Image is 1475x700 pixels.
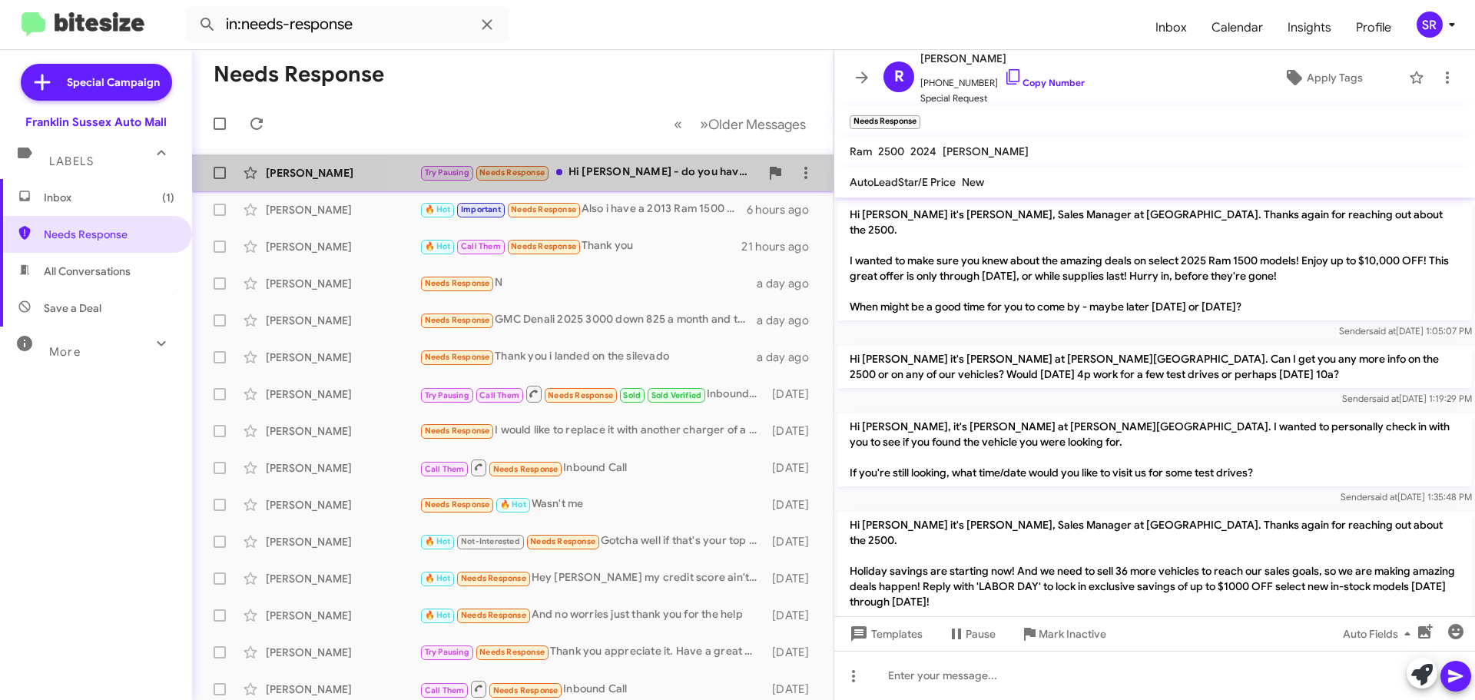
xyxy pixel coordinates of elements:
div: [PERSON_NAME] [266,350,419,365]
span: Needs Response [479,168,545,177]
a: Special Campaign [21,64,172,101]
span: Templates [847,620,923,648]
div: Wasn't me [419,496,764,513]
span: 🔥 Hot [425,536,451,546]
a: Calendar [1199,5,1275,50]
div: [PERSON_NAME] [266,682,419,697]
span: Labels [49,154,94,168]
button: Pause [935,620,1008,648]
a: Profile [1344,5,1404,50]
span: Important [461,204,501,214]
div: [PERSON_NAME] [266,423,419,439]
span: Needs Response [511,204,576,214]
div: SR [1417,12,1443,38]
span: Try Pausing [425,647,469,657]
span: Needs Response [530,536,595,546]
div: [PERSON_NAME] [266,608,419,623]
span: 2500 [878,144,904,158]
div: a day ago [757,350,821,365]
span: 2024 [910,144,936,158]
div: GMC Denali 2025 3000 down 825 a month and they take my truck [419,311,757,329]
div: Hi [PERSON_NAME] - do you have the Dodge ProMaster Cargo Van Hi Roof Extended length in a DEISEL ? [419,164,760,181]
div: [DATE] [764,460,821,476]
span: [PERSON_NAME] [943,144,1029,158]
span: Needs Response [493,464,559,474]
button: Next [691,108,815,140]
p: Hi [PERSON_NAME] it's [PERSON_NAME], Sales Manager at [GEOGRAPHIC_DATA]. Thanks again for reachin... [837,201,1472,320]
div: Inbound Call [419,384,764,403]
div: [PERSON_NAME] [266,313,419,328]
span: Needs Response [425,352,490,362]
div: [DATE] [764,571,821,586]
p: Hi [PERSON_NAME], it's [PERSON_NAME] at [PERSON_NAME][GEOGRAPHIC_DATA]. I wanted to personally ch... [837,413,1472,486]
button: Templates [834,620,935,648]
span: Not-Interested [461,536,520,546]
span: 🔥 Hot [425,204,451,214]
div: Also i have a 2013 Ram 1500 5.7 is like to trade in. It has 155,000 miles [419,201,747,218]
span: Call Them [461,241,501,251]
span: [PERSON_NAME] [920,49,1085,68]
div: Thank you i landed on the silevado [419,348,757,366]
span: Needs Response [425,426,490,436]
span: Mark Inactive [1039,620,1106,648]
div: Franklin Sussex Auto Mall [25,114,167,130]
div: I would like to replace it with another charger of a similar year make and model with a Hemi, pre... [419,422,764,440]
span: Ram [850,144,872,158]
div: [DATE] [764,534,821,549]
button: Auto Fields [1331,620,1429,648]
span: Needs Response [461,610,526,620]
span: Sold [623,390,641,400]
div: [DATE] [764,497,821,513]
div: Hey [PERSON_NAME] my credit score ain't good it's like 604 is it worth me coming down there or no... [419,569,764,587]
h1: Needs Response [214,62,384,87]
span: 🔥 Hot [425,573,451,583]
div: N [419,274,757,292]
div: [DATE] [764,682,821,697]
span: Needs Response [425,315,490,325]
span: Auto Fields [1343,620,1417,648]
span: Special Request [920,91,1085,106]
div: Thank you [419,237,741,255]
span: R [894,65,904,89]
div: And no worries just thank you for the help [419,606,764,624]
span: All Conversations [44,264,131,279]
div: [PERSON_NAME] [266,239,419,254]
span: said at [1369,325,1396,337]
button: Previous [665,108,691,140]
span: Try Pausing [425,390,469,400]
span: Call Them [425,685,465,695]
span: « [674,114,682,134]
span: Needs Response [44,227,174,242]
span: Needs Response [511,241,576,251]
span: Sender [DATE] 1:35:48 PM [1341,491,1472,503]
span: Call Them [425,464,465,474]
div: a day ago [757,313,821,328]
div: [PERSON_NAME] [266,202,419,217]
span: New [962,175,984,189]
div: [PERSON_NAME] [266,276,419,291]
span: Special Campaign [67,75,160,90]
div: [DATE] [764,423,821,439]
span: AutoLeadStar/E Price [850,175,956,189]
span: Insights [1275,5,1344,50]
div: a day ago [757,276,821,291]
div: [PERSON_NAME] [266,645,419,660]
span: (1) [162,190,174,205]
div: [PERSON_NAME] [266,165,419,181]
p: Hi [PERSON_NAME] it's [PERSON_NAME] at [PERSON_NAME][GEOGRAPHIC_DATA]. Can I get you any more inf... [837,345,1472,388]
span: Call Them [479,390,519,400]
div: [PERSON_NAME] [266,497,419,513]
span: 🔥 Hot [425,610,451,620]
div: [DATE] [764,645,821,660]
span: Try Pausing [425,168,469,177]
p: Hi [PERSON_NAME] it's [PERSON_NAME], Sales Manager at [GEOGRAPHIC_DATA]. Thanks again for reachin... [837,511,1472,646]
span: Pause [966,620,996,648]
div: [PERSON_NAME] [266,460,419,476]
input: Search [186,6,509,43]
div: Inbound Call [419,458,764,477]
div: [PERSON_NAME] [266,571,419,586]
a: Inbox [1143,5,1199,50]
span: Apply Tags [1307,64,1363,91]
